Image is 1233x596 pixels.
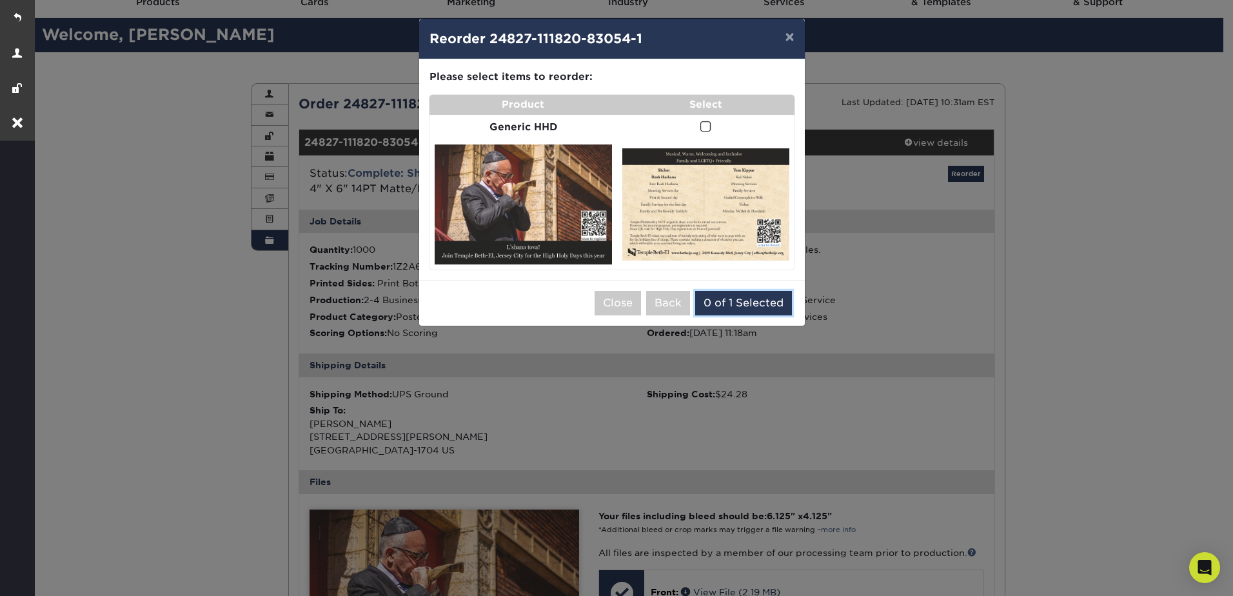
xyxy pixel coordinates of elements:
[502,98,544,110] strong: Product
[1189,552,1220,583] div: Open Intercom Messenger
[489,121,557,133] strong: Generic HHD
[689,98,722,110] strong: Select
[429,29,794,48] h4: Reorder 24827-111820-83054-1
[646,291,690,315] button: Back
[774,19,804,55] button: ×
[695,291,792,315] button: 0 of 1 Selected
[622,148,789,261] img: primo-9185-66cf34af93fe3
[429,70,593,83] strong: Please select items to reorder:
[595,291,641,315] button: Close
[435,144,613,264] img: primo-4946-66cf34af863d7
